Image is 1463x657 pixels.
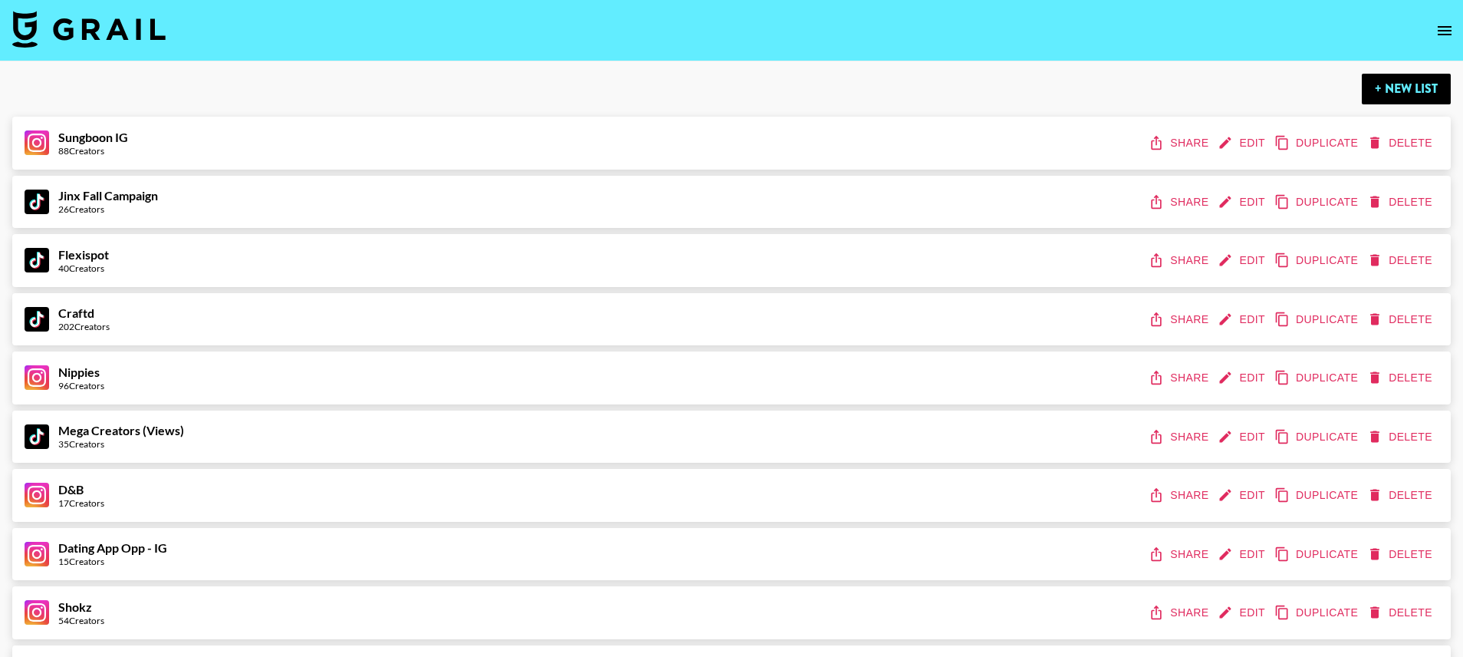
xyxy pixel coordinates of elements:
button: delete [1364,129,1438,157]
button: edit [1215,246,1271,275]
strong: Sungboon IG [58,130,128,144]
button: delete [1364,364,1438,392]
button: duplicate [1271,129,1364,157]
button: duplicate [1271,364,1364,392]
button: share [1146,188,1215,216]
button: duplicate [1271,599,1364,627]
img: Instagram [25,365,49,390]
button: delete [1364,423,1438,451]
div: 17 Creators [58,497,104,509]
button: duplicate [1271,305,1364,334]
img: TikTok [25,307,49,332]
button: edit [1215,599,1271,627]
strong: Flexispot [58,247,109,262]
button: share [1146,481,1215,510]
button: share [1146,423,1215,451]
button: + New List [1362,74,1451,104]
button: share [1146,246,1215,275]
button: duplicate [1271,540,1364,569]
button: share [1146,599,1215,627]
img: TikTok [25,190,49,214]
div: 26 Creators [58,203,158,215]
strong: Dating App Opp - IG [58,540,167,555]
div: 96 Creators [58,380,104,391]
img: Instagram [25,600,49,625]
button: edit [1215,188,1271,216]
button: edit [1215,423,1271,451]
button: edit [1215,481,1271,510]
button: duplicate [1271,188,1364,216]
button: edit [1215,129,1271,157]
strong: Jinx Fall Campaign [58,188,158,203]
div: 88 Creators [58,145,128,157]
button: share [1146,305,1215,334]
button: duplicate [1271,246,1364,275]
div: 35 Creators [58,438,184,450]
img: Grail Talent [12,11,166,48]
button: delete [1364,481,1438,510]
button: delete [1364,246,1438,275]
img: TikTok [25,424,49,449]
button: delete [1364,599,1438,627]
strong: Shokz [58,599,92,614]
button: delete [1364,305,1438,334]
img: Instagram [25,483,49,507]
button: share [1146,540,1215,569]
button: duplicate [1271,423,1364,451]
strong: Mega Creators (Views) [58,423,184,437]
button: delete [1364,188,1438,216]
button: share [1146,129,1215,157]
button: open drawer [1429,15,1460,46]
button: duplicate [1271,481,1364,510]
img: Instagram [25,542,49,566]
button: edit [1215,364,1271,392]
strong: Craftd [58,305,94,320]
img: TikTok [25,248,49,272]
button: share [1146,364,1215,392]
img: Instagram [25,130,49,155]
div: 15 Creators [58,556,167,567]
button: edit [1215,305,1271,334]
div: 40 Creators [58,262,109,274]
strong: Nippies [58,365,100,379]
strong: D&B [58,482,84,497]
div: 54 Creators [58,615,104,626]
button: delete [1364,540,1438,569]
div: 202 Creators [58,321,110,332]
button: edit [1215,540,1271,569]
